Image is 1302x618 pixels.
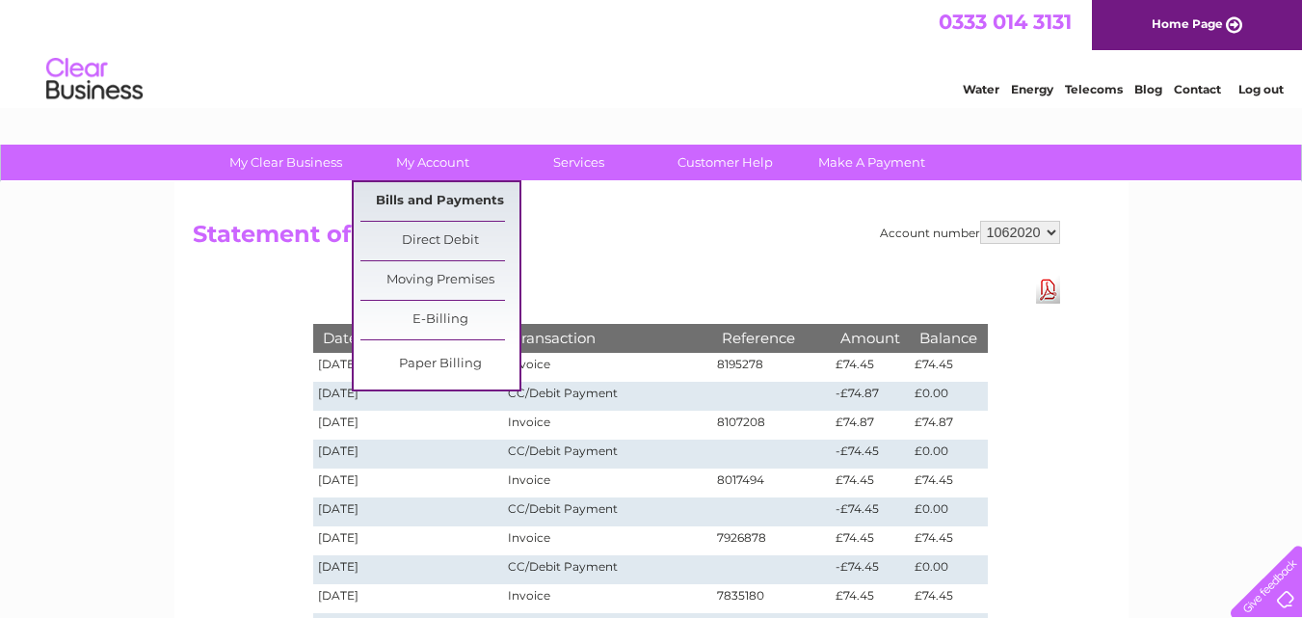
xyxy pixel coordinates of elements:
[712,324,832,352] th: Reference
[831,497,910,526] td: -£74.45
[831,555,910,584] td: -£74.45
[712,584,832,613] td: 7835180
[313,584,504,613] td: [DATE]
[360,222,519,260] a: Direct Debit
[206,145,365,180] a: My Clear Business
[1134,82,1162,96] a: Blog
[1036,276,1060,304] a: Download Pdf
[712,526,832,555] td: 7926878
[313,353,504,382] td: [DATE]
[313,526,504,555] td: [DATE]
[792,145,951,180] a: Make A Payment
[313,324,504,352] th: Date
[503,324,711,352] th: Transaction
[503,353,711,382] td: Invoice
[910,353,987,382] td: £74.45
[197,11,1107,94] div: Clear Business is a trading name of Verastar Limited (registered in [GEOGRAPHIC_DATA] No. 3667643...
[831,469,910,497] td: £74.45
[939,10,1072,34] a: 0333 014 3131
[831,324,910,352] th: Amount
[313,497,504,526] td: [DATE]
[503,526,711,555] td: Invoice
[880,221,1060,244] div: Account number
[712,353,832,382] td: 8195278
[503,497,711,526] td: CC/Debit Payment
[45,50,144,109] img: logo.png
[360,182,519,221] a: Bills and Payments
[712,469,832,497] td: 8017494
[1174,82,1221,96] a: Contact
[499,145,658,180] a: Services
[910,440,987,469] td: £0.00
[313,469,504,497] td: [DATE]
[313,411,504,440] td: [DATE]
[503,555,711,584] td: CC/Debit Payment
[910,497,987,526] td: £0.00
[503,469,711,497] td: Invoice
[193,221,1060,257] h2: Statement of Accounts
[313,382,504,411] td: [DATE]
[360,345,519,384] a: Paper Billing
[831,382,910,411] td: -£74.87
[910,469,987,497] td: £74.45
[503,411,711,440] td: Invoice
[1238,82,1284,96] a: Log out
[910,382,987,411] td: £0.00
[910,526,987,555] td: £74.45
[831,440,910,469] td: -£74.45
[503,440,711,469] td: CC/Debit Payment
[831,584,910,613] td: £74.45
[313,440,504,469] td: [DATE]
[831,411,910,440] td: £74.87
[360,261,519,300] a: Moving Premises
[910,324,987,352] th: Balance
[831,353,910,382] td: £74.45
[963,82,999,96] a: Water
[503,382,711,411] td: CC/Debit Payment
[1011,82,1053,96] a: Energy
[712,411,832,440] td: 8107208
[910,555,987,584] td: £0.00
[360,301,519,339] a: E-Billing
[910,411,987,440] td: £74.87
[646,145,805,180] a: Customer Help
[1065,82,1123,96] a: Telecoms
[353,145,512,180] a: My Account
[313,555,504,584] td: [DATE]
[910,584,987,613] td: £74.45
[503,584,711,613] td: Invoice
[831,526,910,555] td: £74.45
